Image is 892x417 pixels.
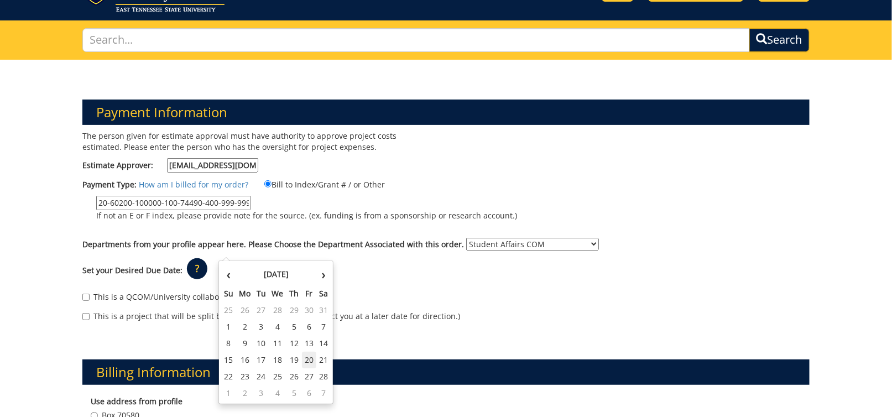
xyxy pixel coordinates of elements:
[236,335,254,352] td: 9
[96,196,251,210] input: If not an E or F index, please provide note for the source. (ex. funding is from a sponsorship or...
[221,335,236,352] td: 8
[254,352,269,368] td: 17
[286,285,302,302] th: Th
[82,311,460,322] label: This is a project that will be split billed. (BMC Creative will contact you at a later date for d...
[316,285,331,302] th: Sa
[82,239,464,250] label: Departments from your profile appear here. Please Choose the Department Associated with this order.
[82,313,90,320] input: This is a project that will be split billed. (BMC Creative will contact you at a later date for d...
[167,158,258,173] input: Estimate Approver:
[96,210,517,221] p: If not an E or F index, please provide note for the source. (ex. funding is from a sponsorship or...
[269,368,286,385] td: 25
[749,28,810,52] button: Search
[264,180,272,187] input: Bill to Index/Grant # / or Other
[221,368,236,385] td: 22
[82,158,258,173] label: Estimate Approver:
[286,319,302,335] td: 5
[302,285,317,302] th: Fr
[91,396,182,406] b: Use address from profile
[302,352,317,368] td: 20
[316,335,331,352] td: 14
[269,335,286,352] td: 11
[82,359,809,385] h3: Billing Information
[236,368,254,385] td: 23
[269,352,286,368] td: 18
[286,385,302,402] td: 5
[254,302,269,319] td: 27
[251,178,385,190] label: Bill to Index/Grant # / or Other
[316,263,331,285] th: ›
[316,385,331,402] td: 7
[236,263,316,285] th: [DATE]
[221,263,236,285] th: ‹
[302,385,317,402] td: 6
[316,352,331,368] td: 21
[269,385,286,402] td: 4
[269,319,286,335] td: 4
[221,285,236,302] th: Su
[316,368,331,385] td: 28
[286,302,302,319] td: 29
[221,319,236,335] td: 1
[82,100,809,125] h3: Payment Information
[236,352,254,368] td: 16
[82,265,182,276] label: Set your Desired Due Date:
[254,319,269,335] td: 3
[187,258,207,279] p: ?
[286,352,302,368] td: 19
[82,131,437,153] p: The person given for estimate approval must have authority to approve project costs estimated. Pl...
[302,368,317,385] td: 27
[82,179,137,190] label: Payment Type:
[254,335,269,352] td: 10
[221,352,236,368] td: 15
[269,302,286,319] td: 28
[316,319,331,335] td: 7
[254,385,269,402] td: 3
[302,335,317,352] td: 13
[302,319,317,335] td: 6
[221,385,236,402] td: 1
[269,285,286,302] th: We
[286,335,302,352] td: 12
[139,179,248,190] a: How am I billed for my order?
[236,285,254,302] th: Mo
[236,385,254,402] td: 2
[236,302,254,319] td: 26
[236,319,254,335] td: 2
[254,285,269,302] th: Tu
[254,368,269,385] td: 24
[302,302,317,319] td: 30
[82,294,90,301] input: This is a QCOM/University collaborative project.
[221,302,236,319] td: 25
[286,368,302,385] td: 26
[82,291,270,303] label: This is a QCOM/University collaborative project.
[316,302,331,319] td: 31
[82,28,749,52] input: Search...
